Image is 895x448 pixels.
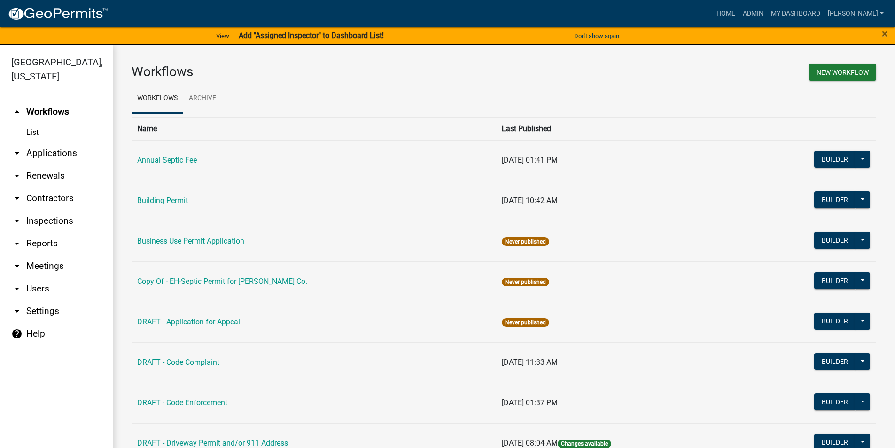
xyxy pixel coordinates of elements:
button: Builder [814,151,856,168]
a: Building Permit [137,196,188,205]
span: [DATE] 01:41 PM [502,156,558,165]
button: Builder [814,393,856,410]
span: Never published [502,318,549,327]
i: arrow_drop_up [11,106,23,118]
a: DRAFT - Code Enforcement [137,398,227,407]
span: [DATE] 01:37 PM [502,398,558,407]
button: Don't show again [570,28,623,44]
a: Admin [739,5,767,23]
a: Workflows [132,84,183,114]
i: arrow_drop_down [11,260,23,272]
i: arrow_drop_down [11,170,23,181]
i: arrow_drop_down [11,306,23,317]
a: DRAFT - Application for Appeal [137,317,240,326]
span: [DATE] 11:33 AM [502,358,558,367]
i: arrow_drop_down [11,193,23,204]
button: Builder [814,353,856,370]
a: Archive [183,84,222,114]
i: arrow_drop_down [11,283,23,294]
button: New Workflow [809,64,876,81]
span: × [882,27,888,40]
a: My Dashboard [767,5,824,23]
span: [DATE] 10:42 AM [502,196,558,205]
a: Business Use Permit Application [137,236,244,245]
h3: Workflows [132,64,497,80]
span: Never published [502,278,549,286]
a: Home [713,5,739,23]
button: Close [882,28,888,39]
a: [PERSON_NAME] [824,5,887,23]
a: DRAFT - Driveway Permit and/or 911 Address [137,439,288,448]
th: Last Published [496,117,739,140]
a: View [212,28,233,44]
th: Name [132,117,496,140]
a: Annual Septic Fee [137,156,197,165]
i: arrow_drop_down [11,148,23,159]
span: [DATE] 08:04 AM [502,439,558,448]
i: help [11,328,23,339]
a: Copy Of - EH-Septic Permit for [PERSON_NAME] Co. [137,277,307,286]
strong: Add "Assigned Inspector" to Dashboard List! [239,31,384,40]
button: Builder [814,232,856,249]
i: arrow_drop_down [11,238,23,249]
span: Never published [502,237,549,246]
span: Changes available [558,440,611,448]
button: Builder [814,313,856,330]
button: Builder [814,272,856,289]
a: DRAFT - Code Complaint [137,358,219,367]
i: arrow_drop_down [11,215,23,227]
button: Builder [814,191,856,208]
